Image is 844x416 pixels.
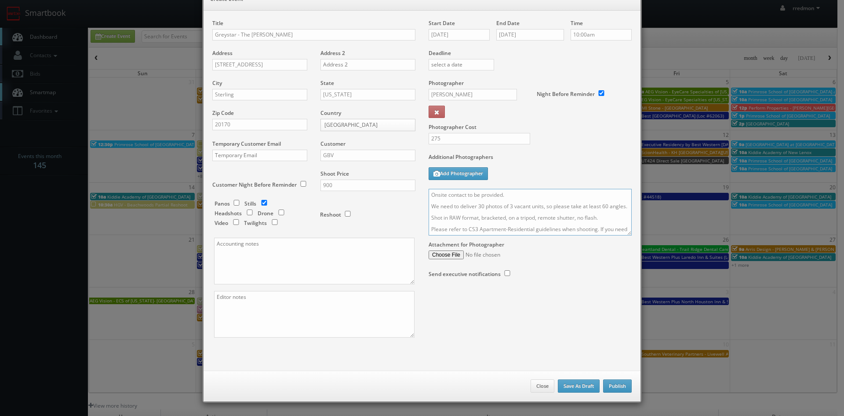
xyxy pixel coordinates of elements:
input: City [212,89,307,100]
label: Photographer [429,79,464,87]
label: Video [215,219,228,227]
input: Photographer Cost [429,133,530,144]
label: Drone [258,210,273,217]
label: Send executive notifications [429,270,501,278]
label: Shoot Price [320,170,349,177]
label: Photographer Cost [422,123,638,131]
input: Shoot Price [320,180,415,191]
span: [GEOGRAPHIC_DATA] [324,119,404,131]
input: select an end date [496,29,564,40]
label: City [212,79,222,87]
label: Headshots [215,210,242,217]
input: Title [212,29,415,40]
input: select a date [429,29,490,40]
a: [GEOGRAPHIC_DATA] [320,119,415,131]
label: Deadline [422,49,638,57]
button: Add Photographer [429,167,488,180]
label: Reshoot [320,211,341,218]
input: Address [212,59,307,70]
label: Additional Photographers [429,153,632,165]
label: Twilights [244,219,267,227]
label: Stills [244,200,256,207]
input: Select a customer [320,150,415,161]
label: Address 2 [320,49,345,57]
button: Save As Draft [558,379,600,393]
label: Night Before Reminder [537,90,595,98]
label: Country [320,109,341,117]
button: Publish [603,379,632,393]
input: Address 2 [320,59,415,70]
label: Temporary Customer Email [212,140,281,147]
label: State [320,79,334,87]
input: select a date [429,59,494,70]
input: Select a state [320,89,415,100]
label: Panos [215,200,230,207]
button: Close [531,379,554,393]
label: Title [212,19,223,27]
input: Temporary Email [212,150,307,161]
label: Time [571,19,583,27]
input: Select a photographer [429,89,517,100]
input: Zip Code [212,119,307,130]
label: Address [212,49,233,57]
label: Customer [320,140,346,147]
label: End Date [496,19,520,27]
label: Attachment for Photographer [429,241,504,248]
label: Customer Night Before Reminder [212,181,297,188]
label: Zip Code [212,109,234,117]
label: Start Date [429,19,455,27]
